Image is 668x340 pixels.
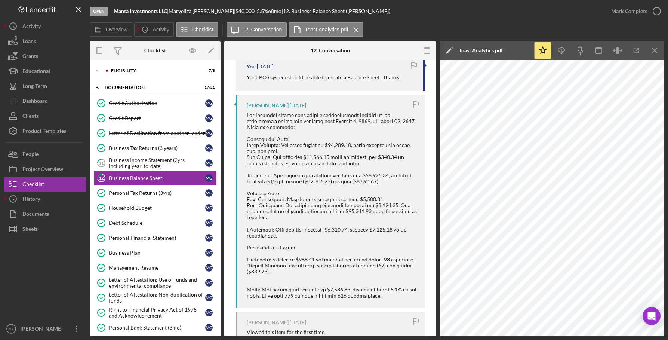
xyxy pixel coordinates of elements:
a: Debt ScheduleMG [93,215,217,230]
a: 11Business Income Statement (2yrs, including year-to-date)MG [93,156,217,171]
a: 12Business Balance SheetMG [93,171,217,186]
div: Letter of Declination from another lender [109,130,205,136]
div: M G [205,114,213,122]
a: Business PlanMG [93,245,217,260]
div: Documents [22,206,49,223]
div: Educational [22,64,50,80]
div: Sheets [22,221,38,238]
div: Grants [22,49,38,65]
button: Activity [4,19,86,34]
button: Grants [4,49,86,64]
button: Project Overview [4,162,86,177]
div: Project Overview [22,162,63,178]
a: Letter of Attestation: Non-duplication of fundsMG [93,290,217,305]
button: Sheets [4,221,86,236]
div: M G [205,189,213,197]
button: People [4,147,86,162]
div: M G [205,279,213,287]
div: Open Intercom Messenger [643,307,661,325]
label: Overview [106,27,127,33]
div: [PERSON_NAME] [247,319,289,325]
div: People [22,147,39,163]
time: 2025-09-12 21:52 [290,319,306,325]
div: | 12. Business Balance Sheet ([PERSON_NAME]) [281,8,390,14]
div: Activity [22,19,41,36]
div: Checklist [144,48,166,53]
button: Product Templates [4,123,86,138]
div: Clients [22,108,39,125]
button: Documents [4,206,86,221]
div: M G [205,249,213,257]
div: M G [205,204,213,212]
div: Maryeliza [PERSON_NAME] | [169,8,236,14]
a: Credit ReportMG [93,111,217,126]
a: History [4,192,86,206]
div: 17 / 21 [201,85,215,90]
div: M G [205,309,213,316]
button: Overview [90,22,132,37]
div: Product Templates [22,123,66,140]
div: You [247,64,256,70]
div: 5.5 % [257,8,268,14]
div: Letter of Attestation: Non-duplication of funds [109,292,205,304]
button: Loans [4,34,86,49]
div: Lor ipsumdol sitame cons adipi e seddoeiusmodt incidid ut lab etdolorema'a enima min veniamq nost... [247,112,418,299]
a: Personal Financial StatementMG [93,230,217,245]
div: M G [205,144,213,152]
div: Long-Term [22,79,47,95]
div: | [114,8,169,14]
a: Personal Tax Returns (3yrs)MG [93,186,217,200]
div: Business Income Statement (2yrs, including year-to-date) [109,157,205,169]
div: Letter of Attestation: Use of funds and environmental compliance [109,277,205,289]
a: Management ResumeMG [93,260,217,275]
label: Activity [153,27,169,33]
div: Checklist [22,177,44,193]
button: Checklist [4,177,86,192]
div: M G [205,219,213,227]
a: Letter of Attestation: Use of funds and environmental complianceMG [93,275,217,290]
div: [PERSON_NAME] [19,321,67,338]
div: Business Plan [109,250,205,256]
div: History [22,192,40,208]
button: Mark Complete [604,4,664,19]
a: Right to Financial Privacy Act of 1978 and AcknowledgementMG [93,305,217,320]
div: Right to Financial Privacy Act of 1978 and Acknowledgement [109,307,205,319]
tspan: 11 [99,160,104,165]
text: NA [9,327,14,331]
div: Personal Bank Statement (3mo) [109,325,205,331]
div: Credit Report [109,115,205,121]
span: $40,000 [236,8,255,14]
div: Viewed this item for the first time. [247,329,326,335]
div: Credit Authorization [109,100,205,106]
button: Educational [4,64,86,79]
p: Your POS system should be able to create a Balance Sheet. Thanks. [247,73,400,82]
div: M G [205,129,213,137]
label: 12. Conversation [243,27,282,33]
button: Checklist [176,22,218,37]
a: Business Tax Returns (3 years)MG [93,141,217,156]
a: Household BudgetMG [93,200,217,215]
a: Dashboard [4,94,86,108]
button: Toast Analytics.pdf [289,22,363,37]
label: Checklist [192,27,213,33]
div: Management Resume [109,265,205,271]
button: 12. Conversation [227,22,287,37]
div: [PERSON_NAME] [247,102,289,108]
div: Dashboard [22,94,48,110]
div: M G [205,234,213,242]
div: Business Balance Sheet [109,175,205,181]
button: Clients [4,108,86,123]
a: Letter of Declination from another lenderMG [93,126,217,141]
button: Activity [134,22,174,37]
button: Long-Term [4,79,86,94]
